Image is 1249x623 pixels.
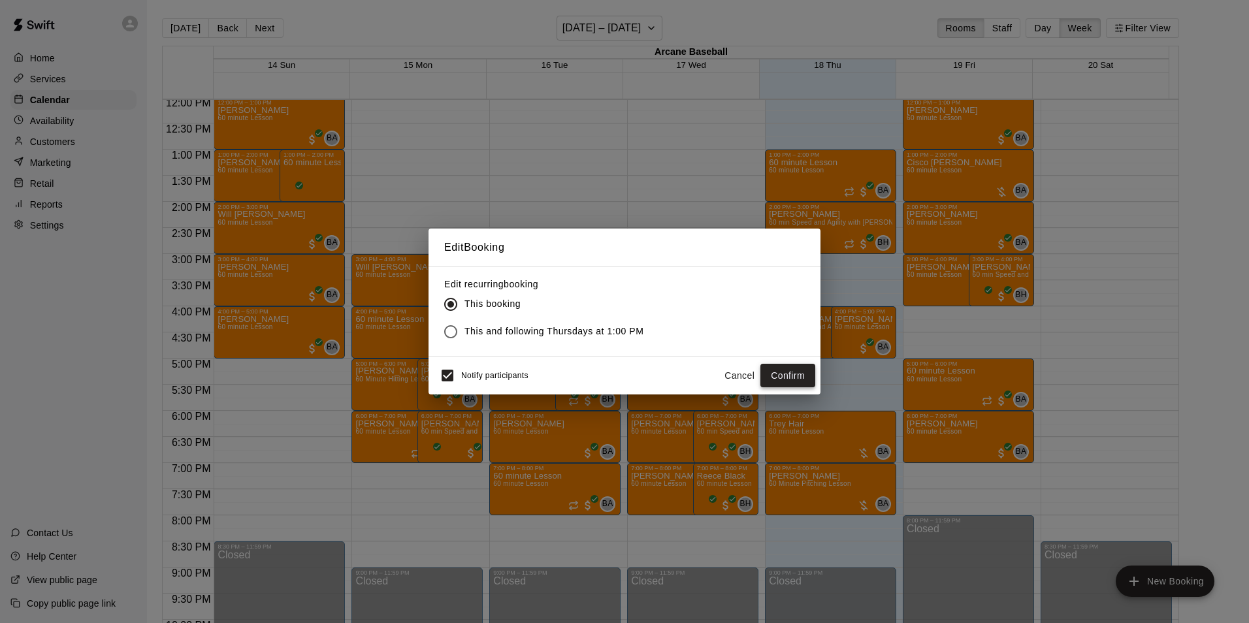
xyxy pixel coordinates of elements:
[719,364,760,388] button: Cancel
[464,325,644,338] span: This and following Thursdays at 1:00 PM
[444,278,655,291] label: Edit recurring booking
[429,229,820,266] h2: Edit Booking
[461,371,528,380] span: Notify participants
[464,297,521,311] span: This booking
[760,364,815,388] button: Confirm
